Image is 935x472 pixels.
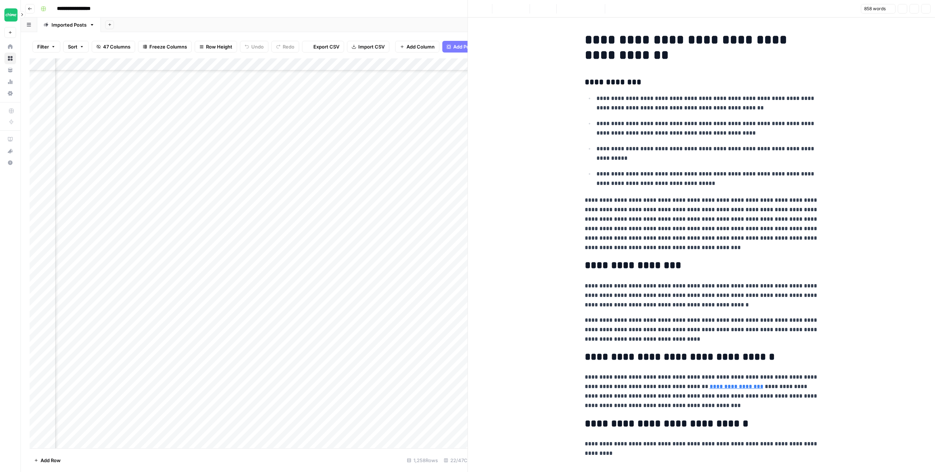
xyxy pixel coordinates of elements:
span: Add Row [41,457,61,464]
a: Imported Posts [37,18,101,32]
button: Freeze Columns [138,41,192,53]
button: 858 words [861,4,896,13]
div: Imported Posts [51,21,87,28]
div: 22/47 Columns [441,454,495,466]
span: 47 Columns [103,43,130,50]
div: What's new? [5,146,16,156]
button: Add Power Agent [442,41,497,53]
span: Undo [251,43,264,50]
a: Usage [4,76,16,88]
span: 858 words [864,5,886,12]
a: Home [4,41,16,53]
span: Sort [68,43,77,50]
a: Settings [4,88,16,99]
button: Filter [33,41,60,53]
span: Add Power Agent [453,43,493,50]
span: Filter [37,43,49,50]
button: Workspace: Chime [4,6,16,24]
img: Chime Logo [4,8,18,22]
a: Browse [4,53,16,64]
button: Add Column [395,41,439,53]
button: Help + Support [4,157,16,169]
a: Your Data [4,64,16,76]
button: 47 Columns [92,41,135,53]
div: 1,258 Rows [404,454,441,466]
button: Undo [240,41,268,53]
button: Import CSV [347,41,389,53]
button: Export CSV [302,41,344,53]
a: AirOps Academy [4,134,16,145]
button: What's new? [4,145,16,157]
span: Export CSV [313,43,339,50]
span: Import CSV [358,43,385,50]
span: Add Column [407,43,435,50]
button: Redo [271,41,299,53]
span: Row Height [206,43,232,50]
span: Redo [283,43,294,50]
button: Add Row [30,454,65,466]
button: Row Height [195,41,237,53]
button: Sort [63,41,89,53]
span: Freeze Columns [149,43,187,50]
